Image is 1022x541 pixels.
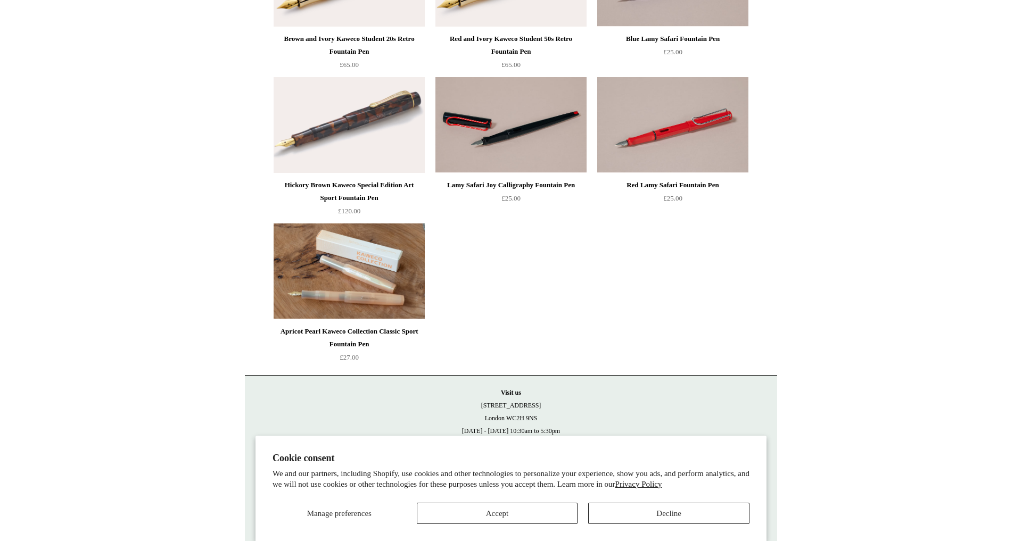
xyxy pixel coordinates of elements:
span: £25.00 [501,194,521,202]
a: Red and Ivory Kaweco Student 50s Retro Fountain Pen £65.00 [435,32,587,76]
a: Lamy Safari Joy Calligraphy Fountain Pen £25.00 [435,179,587,222]
span: £25.00 [663,48,682,56]
div: Red and Ivory Kaweco Student 50s Retro Fountain Pen [438,32,584,58]
img: Hickory Brown Kaweco Special Edition Art Sport Fountain Pen [274,77,425,173]
p: We and our partners, including Shopify, use cookies and other technologies to personalize your ex... [273,469,749,489]
div: Hickory Brown Kaweco Special Edition Art Sport Fountain Pen [276,179,422,204]
div: Brown and Ivory Kaweco Student 20s Retro Fountain Pen [276,32,422,58]
img: Lamy Safari Joy Calligraphy Fountain Pen [435,77,587,173]
a: Red Lamy Safari Fountain Pen £25.00 [597,179,748,222]
a: Red Lamy Safari Fountain Pen Red Lamy Safari Fountain Pen [597,77,748,173]
img: Apricot Pearl Kaweco Collection Classic Sport Fountain Pen [274,223,425,319]
p: [STREET_ADDRESS] London WC2H 9NS [DATE] - [DATE] 10:30am to 5:30pm [DATE] 10.30am to 6pm [DATE] 1... [256,386,767,476]
a: Hickory Brown Kaweco Special Edition Art Sport Fountain Pen Hickory Brown Kaweco Special Edition ... [274,77,425,173]
span: £65.00 [501,61,521,69]
span: Manage preferences [307,509,372,518]
a: Blue Lamy Safari Fountain Pen £25.00 [597,32,748,76]
div: Blue Lamy Safari Fountain Pen [600,32,746,45]
div: Lamy Safari Joy Calligraphy Fountain Pen [438,179,584,192]
button: Decline [588,503,749,524]
h2: Cookie consent [273,453,749,464]
a: Brown and Ivory Kaweco Student 20s Retro Fountain Pen £65.00 [274,32,425,76]
div: Red Lamy Safari Fountain Pen [600,179,746,192]
strong: Visit us [501,389,521,396]
a: Hickory Brown Kaweco Special Edition Art Sport Fountain Pen £120.00 [274,179,425,222]
img: Red Lamy Safari Fountain Pen [597,77,748,173]
span: £120.00 [338,207,360,215]
span: £65.00 [340,61,359,69]
div: Apricot Pearl Kaweco Collection Classic Sport Fountain Pen [276,325,422,351]
a: Privacy Policy [615,480,662,488]
span: £25.00 [663,194,682,202]
button: Accept [417,503,578,524]
a: Lamy Safari Joy Calligraphy Fountain Pen Lamy Safari Joy Calligraphy Fountain Pen [435,77,587,173]
a: Apricot Pearl Kaweco Collection Classic Sport Fountain Pen £27.00 [274,325,425,369]
span: £27.00 [340,353,359,361]
button: Manage preferences [273,503,406,524]
a: Apricot Pearl Kaweco Collection Classic Sport Fountain Pen Apricot Pearl Kaweco Collection Classi... [274,223,425,319]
